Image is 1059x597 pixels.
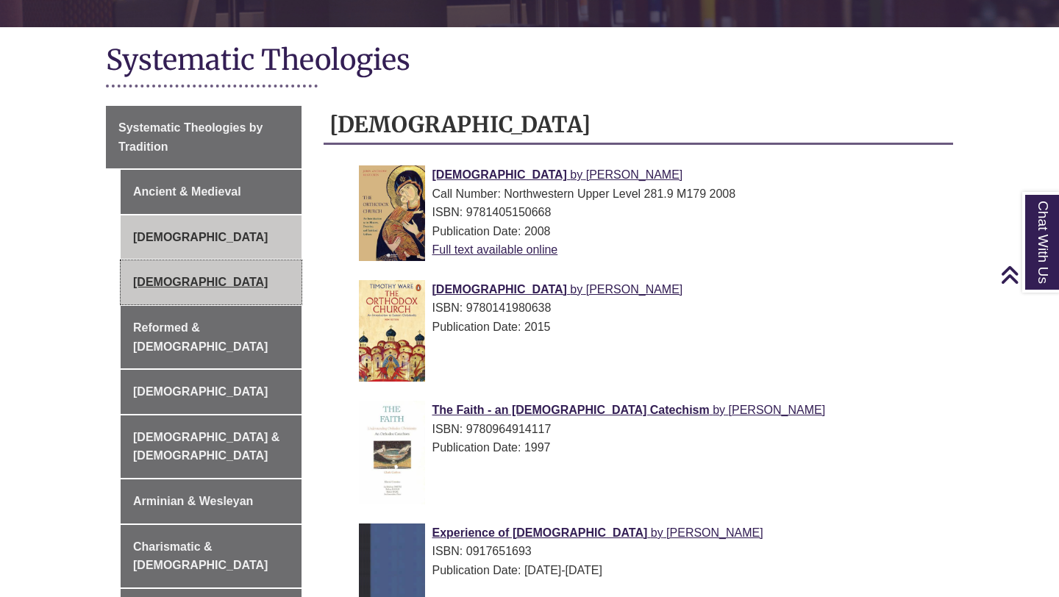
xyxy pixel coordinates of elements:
span: by [570,168,582,181]
div: ISBN: 9780141980638 [359,298,942,318]
a: Reformed & [DEMOGRAPHIC_DATA] [121,306,302,368]
a: Experience of [DEMOGRAPHIC_DATA] by [PERSON_NAME] [432,526,763,539]
a: Back to Top [1000,265,1055,285]
span: by [713,404,725,416]
a: [DEMOGRAPHIC_DATA] [121,370,302,414]
span: [PERSON_NAME] [729,404,826,416]
span: [PERSON_NAME] [586,283,683,296]
a: The Faith - an [DEMOGRAPHIC_DATA] Catechism by [PERSON_NAME] [432,404,826,416]
div: ISBN: 0917651693 [359,542,942,561]
div: Publication Date: 2015 [359,318,942,337]
div: ISBN: 9781405150668 [359,203,942,222]
span: by [570,283,582,296]
div: Publication Date: [DATE]-[DATE] [359,561,942,580]
span: [PERSON_NAME] [586,168,683,181]
div: Publication Date: 2008 [359,222,942,241]
span: [DEMOGRAPHIC_DATA] [432,168,567,181]
span: by [651,526,663,539]
a: [DEMOGRAPHIC_DATA] by [PERSON_NAME] [432,168,683,181]
span: The Faith - an [DEMOGRAPHIC_DATA] Catechism [432,404,710,416]
div: ISBN: 9780964914117 [359,420,942,439]
a: Full text available online [432,243,558,256]
a: Charismatic & [DEMOGRAPHIC_DATA] [121,525,302,587]
h1: Systematic Theologies [106,42,953,81]
a: Systematic Theologies by Tradition [106,106,302,168]
span: Experience of [DEMOGRAPHIC_DATA] [432,526,648,539]
h2: [DEMOGRAPHIC_DATA] [324,106,954,145]
span: Systematic Theologies by Tradition [118,121,263,153]
a: Arminian & Wesleyan [121,479,302,523]
a: [DEMOGRAPHIC_DATA] [121,215,302,260]
div: Publication Date: 1997 [359,438,942,457]
a: [DEMOGRAPHIC_DATA] by [PERSON_NAME] [432,283,683,296]
a: [DEMOGRAPHIC_DATA] & [DEMOGRAPHIC_DATA] [121,415,302,478]
div: Call Number: Northwestern Upper Level 281.9 M179 2008 [359,185,942,204]
a: Ancient & Medieval [121,170,302,214]
a: [DEMOGRAPHIC_DATA] [121,260,302,304]
span: [PERSON_NAME] [666,526,763,539]
span: [DEMOGRAPHIC_DATA] [432,283,567,296]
